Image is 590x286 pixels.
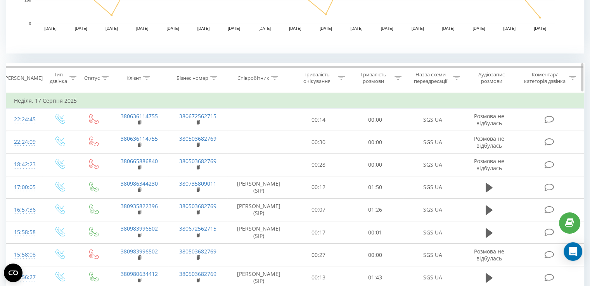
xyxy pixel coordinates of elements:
[403,109,462,131] td: SGS UA
[228,26,240,31] text: [DATE]
[179,135,216,142] a: 380503682769
[126,75,141,81] div: Клієнт
[29,22,31,26] text: 0
[291,131,347,153] td: 00:30
[3,75,43,81] div: [PERSON_NAME]
[354,71,393,84] div: Тривалість розмови
[179,157,216,165] a: 380503682769
[14,157,35,172] div: 18:42:23
[227,198,291,221] td: [PERSON_NAME] (SIP)
[474,248,504,262] span: Розмова не відбулась
[121,225,158,232] a: 380983996502
[534,26,546,31] text: [DATE]
[121,135,158,142] a: 380636114755
[44,26,57,31] text: [DATE]
[197,26,210,31] text: [DATE]
[289,26,301,31] text: [DATE]
[347,198,403,221] td: 01:26
[121,248,158,255] a: 380983996502
[106,26,118,31] text: [DATE]
[121,157,158,165] a: 380665886840
[381,26,393,31] text: [DATE]
[403,221,462,244] td: SGS UA
[291,198,347,221] td: 00:07
[14,180,35,195] div: 17:00:05
[176,75,208,81] div: Бізнес номер
[75,26,87,31] text: [DATE]
[258,26,271,31] text: [DATE]
[347,153,403,176] td: 00:00
[49,71,67,84] div: Тип дзвінка
[136,26,149,31] text: [DATE]
[403,198,462,221] td: SGS UA
[564,242,582,261] div: Open Intercom Messenger
[179,225,216,232] a: 380672562715
[347,176,403,198] td: 01:50
[14,247,35,262] div: 15:58:08
[14,112,35,127] div: 22:24:45
[179,270,216,277] a: 380503682769
[227,221,291,244] td: [PERSON_NAME] (SIP)
[291,244,347,266] td: 00:27
[347,244,403,266] td: 00:00
[412,26,424,31] text: [DATE]
[84,75,100,81] div: Статус
[121,270,158,277] a: 380980634412
[6,93,584,109] td: Неділя, 17 Серпня 2025
[4,264,22,282] button: Open CMP widget
[474,112,504,127] span: Розмова не відбулась
[14,202,35,217] div: 16:57:36
[179,112,216,120] a: 380672562715
[403,153,462,176] td: SGS UA
[347,109,403,131] td: 00:00
[473,26,485,31] text: [DATE]
[410,71,451,84] div: Назва схеми переадресації
[474,157,504,172] span: Розмова не відбулась
[121,180,158,187] a: 380986344230
[503,26,516,31] text: [DATE]
[350,26,363,31] text: [DATE]
[347,221,403,244] td: 00:01
[291,109,347,131] td: 00:14
[291,221,347,244] td: 00:17
[121,112,158,120] a: 380636114755
[179,248,216,255] a: 380503682769
[298,71,336,84] div: Тривалість очікування
[522,71,567,84] div: Коментар/категорія дзвінка
[237,75,269,81] div: Співробітник
[179,180,216,187] a: 380735809011
[14,225,35,240] div: 15:58:58
[347,131,403,153] td: 00:00
[403,244,462,266] td: SGS UA
[442,26,455,31] text: [DATE]
[14,134,35,150] div: 22:24:09
[469,71,514,84] div: Аудіозапис розмови
[121,202,158,210] a: 380935822396
[403,176,462,198] td: SGS UA
[14,270,35,285] div: 15:56:27
[227,176,291,198] td: [PERSON_NAME] (SIP)
[291,176,347,198] td: 00:12
[179,202,216,210] a: 380503682769
[291,153,347,176] td: 00:28
[320,26,332,31] text: [DATE]
[403,131,462,153] td: SGS UA
[474,135,504,149] span: Розмова не відбулась
[167,26,179,31] text: [DATE]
